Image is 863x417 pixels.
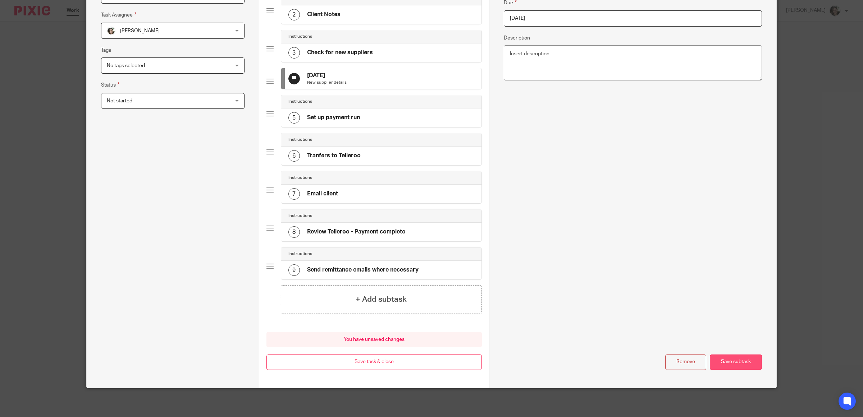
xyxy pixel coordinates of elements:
img: barbara-raine-.jpg [107,27,115,35]
h4: Instructions [288,34,312,40]
h4: + Add subtask [356,294,407,305]
h4: Set up payment run [307,114,360,121]
h4: Tranfers to Telleroo [307,152,361,159]
label: Task Assignee [101,11,136,19]
input: Use the arrow keys to pick a date [504,10,762,27]
label: Tags [101,47,111,54]
div: 9 [288,264,300,276]
button: Remove [665,355,706,370]
span: No tags selected [107,63,145,68]
button: Save task & close [266,355,482,370]
h4: Email client [307,190,338,198]
h4: Instructions [288,99,312,105]
div: You have unsaved changes [266,332,482,347]
div: 5 [288,112,300,124]
label: Status [101,81,119,89]
span: Not started [107,98,132,103]
label: Description [504,34,530,42]
h4: [DATE] [307,72,347,79]
div: 6 [288,150,300,162]
div: 3 [288,47,300,59]
p: New supplier details [307,80,347,85]
h4: Instructions [288,137,312,143]
h4: Client Notes [307,11,341,18]
div: 2 [288,9,300,20]
div: 7 [288,188,300,200]
span: [PERSON_NAME] [120,28,160,33]
h4: Send remittance emails where necessary [307,266,419,274]
h4: Instructions [288,251,312,257]
h4: Instructions [288,175,312,181]
h4: Review Telleroo - Payment complete [307,228,405,236]
div: 8 [288,226,300,238]
button: Save subtask [710,355,762,370]
h4: Check for new suppliers [307,49,373,56]
h4: Instructions [288,213,312,219]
